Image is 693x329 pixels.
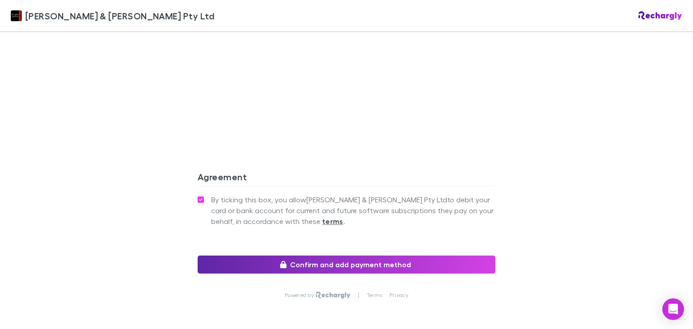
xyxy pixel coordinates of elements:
[389,292,408,299] a: Privacy
[198,256,495,274] button: Confirm and add payment method
[211,194,495,227] span: By ticking this box, you allow [PERSON_NAME] & [PERSON_NAME] Pty Ltd to debit your card or bank a...
[322,217,343,226] strong: terms
[198,171,495,186] h3: Agreement
[638,11,682,20] img: Rechargly Logo
[11,10,22,21] img: Douglas & Harrison Pty Ltd's Logo
[662,298,684,320] div: Open Intercom Messenger
[358,292,359,299] p: |
[367,292,382,299] a: Terms
[316,292,351,299] img: Rechargly Logo
[285,292,316,299] p: Powered by
[25,9,214,23] span: [PERSON_NAME] & [PERSON_NAME] Pty Ltd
